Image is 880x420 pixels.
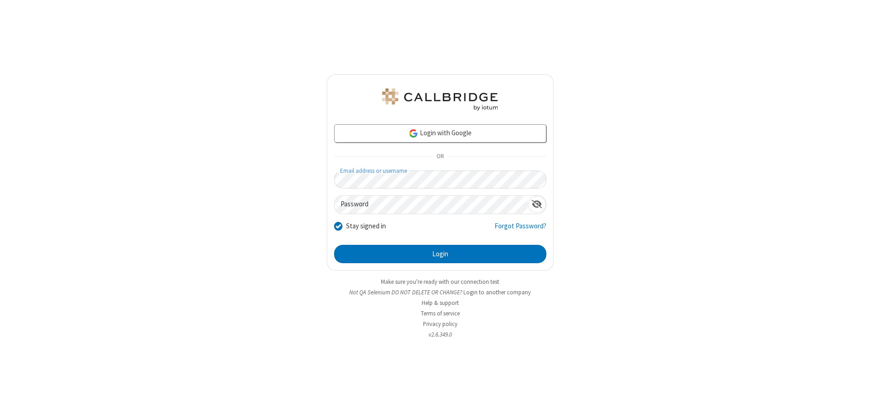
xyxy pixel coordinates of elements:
a: Help & support [422,299,459,307]
img: google-icon.png [408,128,418,138]
input: Password [335,196,528,214]
a: Make sure you're ready with our connection test [381,278,499,286]
label: Stay signed in [346,221,386,232]
button: Login to another company [463,288,531,297]
a: Login with Google [334,124,546,143]
a: Terms of service [421,309,460,317]
img: QA Selenium DO NOT DELETE OR CHANGE [380,88,500,111]
li: Not QA Selenium DO NOT DELETE OR CHANGE? [327,288,554,297]
span: OR [433,150,447,163]
a: Forgot Password? [495,221,546,238]
div: Show password [528,196,546,213]
a: Privacy policy [423,320,457,328]
li: v2.6.349.0 [327,330,554,339]
input: Email address or username [334,171,546,188]
button: Login [334,245,546,263]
